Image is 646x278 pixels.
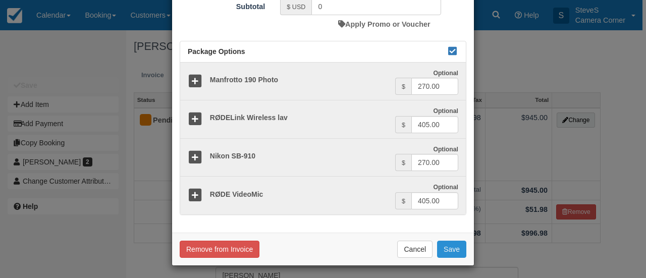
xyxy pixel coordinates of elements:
[433,184,458,191] strong: Optional
[180,100,466,139] a: RØDELink Wireless lav Optional $
[402,198,405,205] small: $
[202,114,395,122] h5: RØDELink Wireless lav
[202,191,395,198] h5: RØDE VideoMic
[433,70,458,77] strong: Optional
[338,20,430,28] a: Apply Promo or Voucher
[402,122,405,129] small: $
[180,176,466,214] a: RØDE VideoMic Optional $
[433,107,458,115] strong: Optional
[202,76,395,84] h5: Manfrotto 190 Photo
[287,4,305,11] small: $ USD
[402,159,405,166] small: $
[180,241,259,258] button: Remove from Invoice
[397,241,433,258] button: Cancel
[188,47,245,55] span: Package Options
[437,241,466,258] button: Save
[180,63,466,101] a: Manfrotto 190 Photo Optional $
[433,146,458,153] strong: Optional
[402,83,405,90] small: $
[202,152,395,160] h5: Nikon SB-910
[180,138,466,177] a: Nikon SB-910 Optional $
